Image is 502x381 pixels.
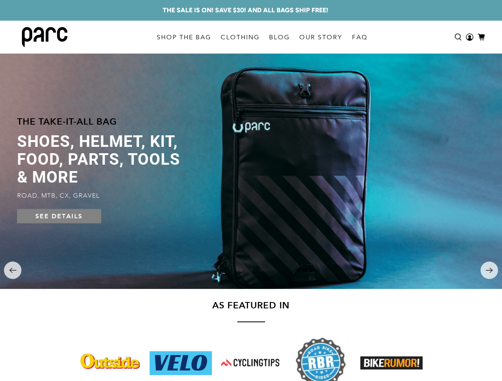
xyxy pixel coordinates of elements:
[163,6,328,15] a: THE SALE IS ON! SAVE $30! AND ALL BAGS SHIP FREE!
[17,191,190,199] p: ROAD, MTB, CX, GRAVEL
[239,268,243,272] li: Page dot 1
[17,132,190,186] span: SHOES, HELMET, KIT, FOOD, PARTS, TOOLS & MORE
[4,262,21,279] button: Previous
[216,26,264,48] a: CLOTHING
[152,21,372,54] nav: main navigation
[481,262,498,279] button: Next
[260,268,264,272] li: Page dot 3
[360,356,423,369] img: Bike Rumor website logo linked to Parc cycling gear bag article feature
[294,26,347,48] a: OUR STORY
[79,351,142,375] img: Outside magazine logo linked to Parc cycling gear bag review on Outside magazine website.
[22,27,67,47] img: parc bag logo
[347,26,372,48] a: FAQ
[150,351,212,375] img: Velo cycling website logo linked to Parc cycling gear bag review on Velo magazine website.
[17,209,101,223] a: SEE DETAILS
[220,351,282,375] img: CyclingTips logo linked to Parc cycling gear bag review on Cyclingtips magazine website.
[249,268,253,272] li: Page dot 2
[17,115,190,129] h4: The take-it-all bag
[264,26,294,48] a: BLOG
[212,298,290,312] h4: As featured in
[152,26,216,48] a: SHOP THE BAG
